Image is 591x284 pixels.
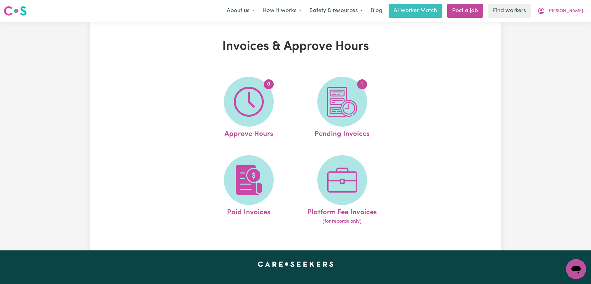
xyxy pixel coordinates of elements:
a: Blog [367,4,386,18]
a: Careseekers home page [258,262,333,267]
button: My Account [533,4,587,17]
span: Paid Invoices [227,205,270,218]
span: [PERSON_NAME] [547,8,583,15]
span: 1 [357,79,367,89]
a: Paid Invoices [204,155,294,226]
button: How it works [258,4,305,17]
a: Approve Hours [204,77,294,140]
span: Approve Hours [225,127,273,140]
h1: Invoices & Approve Hours [162,39,429,54]
iframe: Button to launch messaging window [566,259,586,279]
a: Pending Invoices [297,77,387,140]
span: (for records only) [323,218,362,225]
img: Careseekers logo [4,5,27,16]
span: 0 [264,79,274,89]
a: AI Worker Match [389,4,442,18]
a: Platform Fee Invoices(for records only) [297,155,387,226]
a: Find workers [488,4,531,18]
button: About us [223,4,258,17]
span: Platform Fee Invoices [307,205,377,218]
a: Post a job [447,4,483,18]
a: Careseekers logo [4,4,27,18]
span: Pending Invoices [314,127,370,140]
button: Safety & resources [305,4,367,17]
